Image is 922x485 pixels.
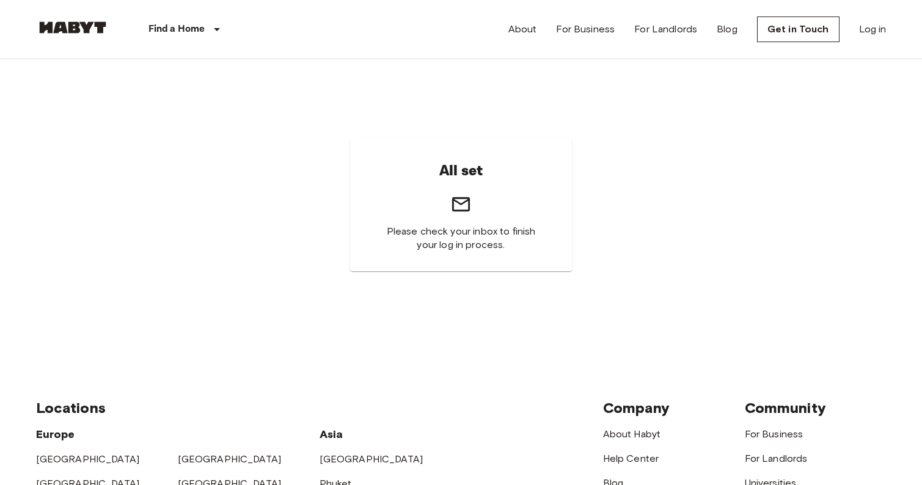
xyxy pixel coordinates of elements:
a: For Landlords [745,453,808,464]
a: [GEOGRAPHIC_DATA] [178,453,282,465]
a: Get in Touch [757,16,840,42]
a: [GEOGRAPHIC_DATA] [320,453,423,465]
span: Asia [320,428,343,441]
span: Locations [36,399,106,417]
a: Blog [717,22,737,37]
span: Company [603,399,670,417]
a: Help Center [603,453,659,464]
span: Community [745,399,826,417]
a: For Business [745,428,803,440]
span: Europe [36,428,75,441]
a: About Habyt [603,428,661,440]
a: [GEOGRAPHIC_DATA] [36,453,140,465]
a: For Business [556,22,615,37]
a: About [508,22,537,37]
img: Habyt [36,21,109,34]
span: Please check your inbox to finish your log in process. [379,225,542,252]
p: Find a Home [148,22,205,37]
a: For Landlords [634,22,697,37]
a: Log in [859,22,887,37]
h6: All set [439,158,483,184]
